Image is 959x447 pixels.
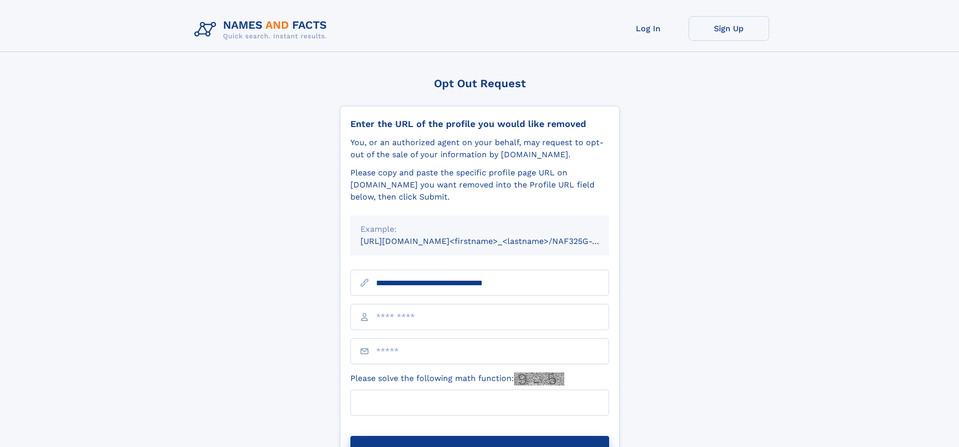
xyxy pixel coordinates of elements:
a: Log In [608,16,689,41]
div: Opt Out Request [340,77,620,90]
div: Enter the URL of the profile you would like removed [350,118,609,130]
a: Sign Up [689,16,769,41]
div: Please copy and paste the specific profile page URL on [DOMAIN_NAME] you want removed into the Pr... [350,167,609,203]
label: Please solve the following math function: [350,372,564,386]
div: Example: [360,223,599,235]
small: [URL][DOMAIN_NAME]<firstname>_<lastname>/NAF325G-xxxxxxxx [360,236,628,246]
div: You, or an authorized agent on your behalf, may request to opt-out of the sale of your informatio... [350,137,609,161]
img: Logo Names and Facts [190,16,335,43]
